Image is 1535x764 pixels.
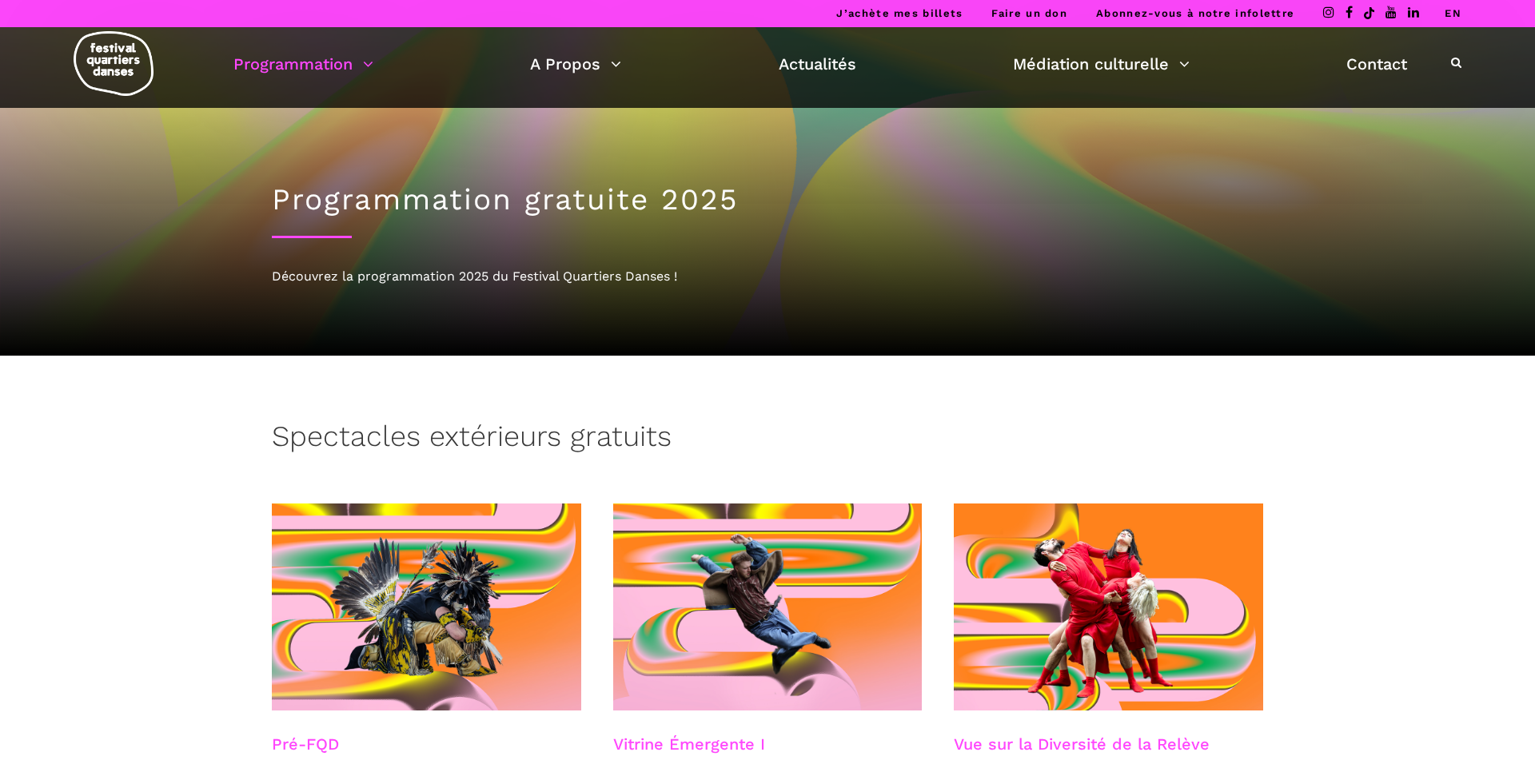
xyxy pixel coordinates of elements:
a: Contact [1346,50,1407,78]
div: Découvrez la programmation 2025 du Festival Quartiers Danses ! [272,266,1263,287]
a: Abonnez-vous à notre infolettre [1096,7,1294,19]
a: A Propos [530,50,621,78]
a: EN [1445,7,1461,19]
a: Médiation culturelle [1013,50,1190,78]
img: logo-fqd-med [74,31,153,96]
a: J’achète mes billets [836,7,963,19]
a: Faire un don [991,7,1067,19]
h3: Spectacles extérieurs gratuits [272,420,672,460]
a: Actualités [779,50,856,78]
a: Programmation [233,50,373,78]
h1: Programmation gratuite 2025 [272,182,1263,217]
